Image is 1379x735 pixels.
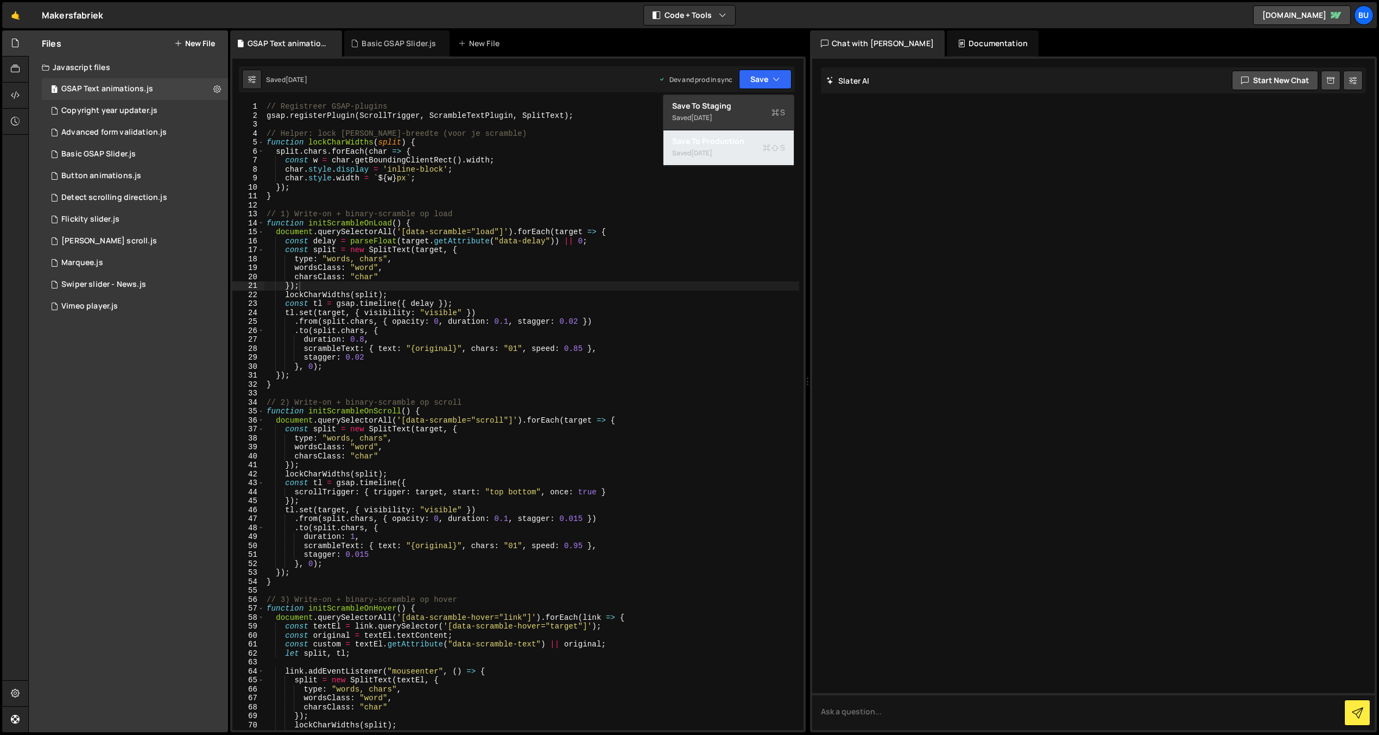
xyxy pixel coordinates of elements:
[61,106,157,116] div: Copyright year updater.js
[362,38,436,49] div: Basic GSAP Slider.js
[42,9,103,22] div: Makersfabriek
[232,470,264,479] div: 42
[232,309,264,318] div: 24
[2,2,29,28] a: 🤙
[1354,5,1374,25] a: Bu
[42,252,228,274] div: 14579/37714.js
[232,631,264,640] div: 60
[232,371,264,380] div: 31
[232,649,264,658] div: 62
[61,171,141,181] div: Button animations.js
[232,685,264,694] div: 66
[232,694,264,703] div: 67
[659,75,732,84] div: Dev and prod in sync
[266,75,307,84] div: Saved
[61,301,118,311] div: Vimeo player.js
[691,113,712,122] div: [DATE]
[232,676,264,685] div: 65
[232,255,264,264] div: 18
[232,550,264,560] div: 51
[286,75,307,84] div: [DATE]
[739,70,792,89] button: Save
[672,136,785,147] div: Save to Production
[232,129,264,139] div: 4
[232,721,264,730] div: 70
[61,193,167,203] div: Detect scrolling direction.js
[232,542,264,551] div: 50
[232,281,264,291] div: 21
[61,215,119,224] div: Flickity slider.js
[232,604,264,613] div: 57
[232,434,264,443] div: 38
[232,443,264,452] div: 39
[232,613,264,623] div: 58
[232,667,264,676] div: 64
[232,586,264,595] div: 55
[29,56,228,78] div: Javascript files
[61,258,103,268] div: Marquee.js
[232,228,264,237] div: 15
[232,353,264,362] div: 29
[232,640,264,649] div: 61
[232,201,264,210] div: 12
[232,165,264,174] div: 8
[232,246,264,255] div: 17
[232,183,264,192] div: 10
[61,128,167,137] div: Advanced form validation.js
[232,524,264,533] div: 48
[232,568,264,577] div: 53
[1232,71,1318,90] button: Start new chat
[42,209,228,230] div: 14579/37713.js
[232,703,264,712] div: 68
[232,380,264,390] div: 32
[663,130,794,166] button: Save to ProductionS Saved[DATE]
[232,479,264,488] div: 43
[232,192,264,201] div: 11
[42,230,228,252] div: 14579/38522.js
[947,30,1039,56] div: Documentation
[42,122,228,143] div: 14579/37716.js
[644,5,735,25] button: Code + Tools
[232,102,264,111] div: 1
[61,84,153,94] div: GSAP Text animations.js
[51,86,58,95] span: 1
[232,273,264,282] div: 20
[61,280,146,290] div: Swiper slider - News.js
[763,142,785,153] span: S
[232,291,264,300] div: 22
[232,622,264,631] div: 59
[232,299,264,309] div: 23
[232,658,264,667] div: 63
[42,274,228,296] div: 14579/37707.js
[672,111,785,124] div: Saved
[672,147,785,160] div: Saved
[232,174,264,183] div: 9
[232,488,264,497] div: 44
[174,39,215,48] button: New File
[232,452,264,461] div: 40
[232,147,264,156] div: 6
[232,389,264,398] div: 33
[42,78,228,100] div: 14579/37710.js
[42,187,228,209] div: 14579/37709.js
[232,362,264,372] div: 30
[42,296,228,317] div: 14579/37719.js
[232,398,264,407] div: 34
[232,407,264,416] div: 35
[232,416,264,425] div: 36
[232,138,264,147] div: 5
[232,560,264,569] div: 52
[232,210,264,219] div: 13
[42,100,228,122] div: 14579/37704.js
[42,143,228,165] div: 14579/46142.js
[1253,5,1351,25] a: [DOMAIN_NAME]
[232,425,264,434] div: 37
[458,38,504,49] div: New File
[61,236,157,246] div: [PERSON_NAME] scroll.js
[232,111,264,121] div: 2
[232,335,264,344] div: 27
[42,165,228,187] div: 14579/37711.js
[232,461,264,470] div: 41
[232,219,264,228] div: 14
